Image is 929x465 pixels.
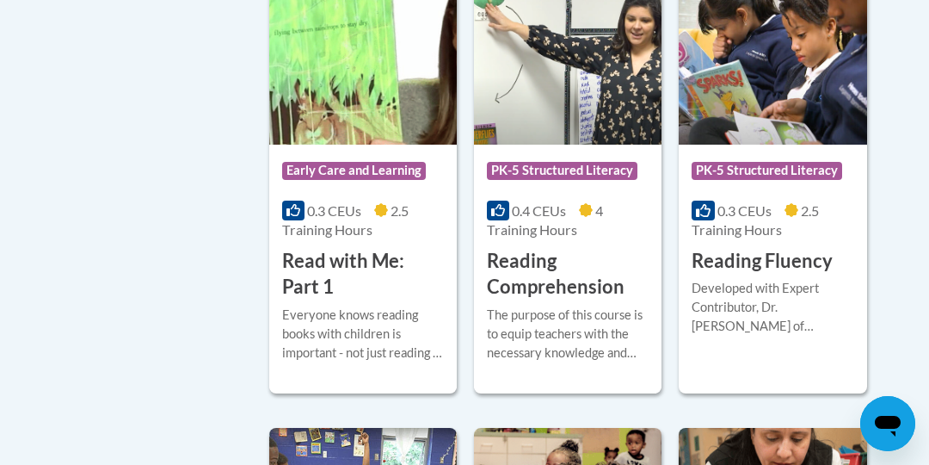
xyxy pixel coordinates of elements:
div: Everyone knows reading books with children is important - not just reading to children ʹ but read... [282,306,444,363]
div: Developed with Expert Contributor, Dr. [PERSON_NAME] of [GEOGRAPHIC_DATA][US_STATE], [GEOGRAPHIC_... [692,279,853,336]
span: 4 Training Hours [487,202,603,238]
span: Early Care and Learning [282,162,426,179]
span: PK-5 Structured Literacy [692,162,842,179]
iframe: Button to launch messaging window, conversation in progress [860,396,915,451]
span: 0.3 CEUs [307,202,361,219]
div: The purpose of this course is to equip teachers with the necessary knowledge and strategies to pr... [487,306,649,363]
h3: Read with Me: Part 1 [282,248,444,301]
span: 0.3 CEUs [717,202,772,219]
span: 2.5 Training Hours [692,202,818,238]
span: 2.5 Training Hours [282,202,409,238]
span: 0.4 CEUs [512,202,566,219]
h3: Reading Comprehension [487,248,649,301]
span: PK-5 Structured Literacy [487,162,637,179]
h3: Reading Fluency [692,248,833,275]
